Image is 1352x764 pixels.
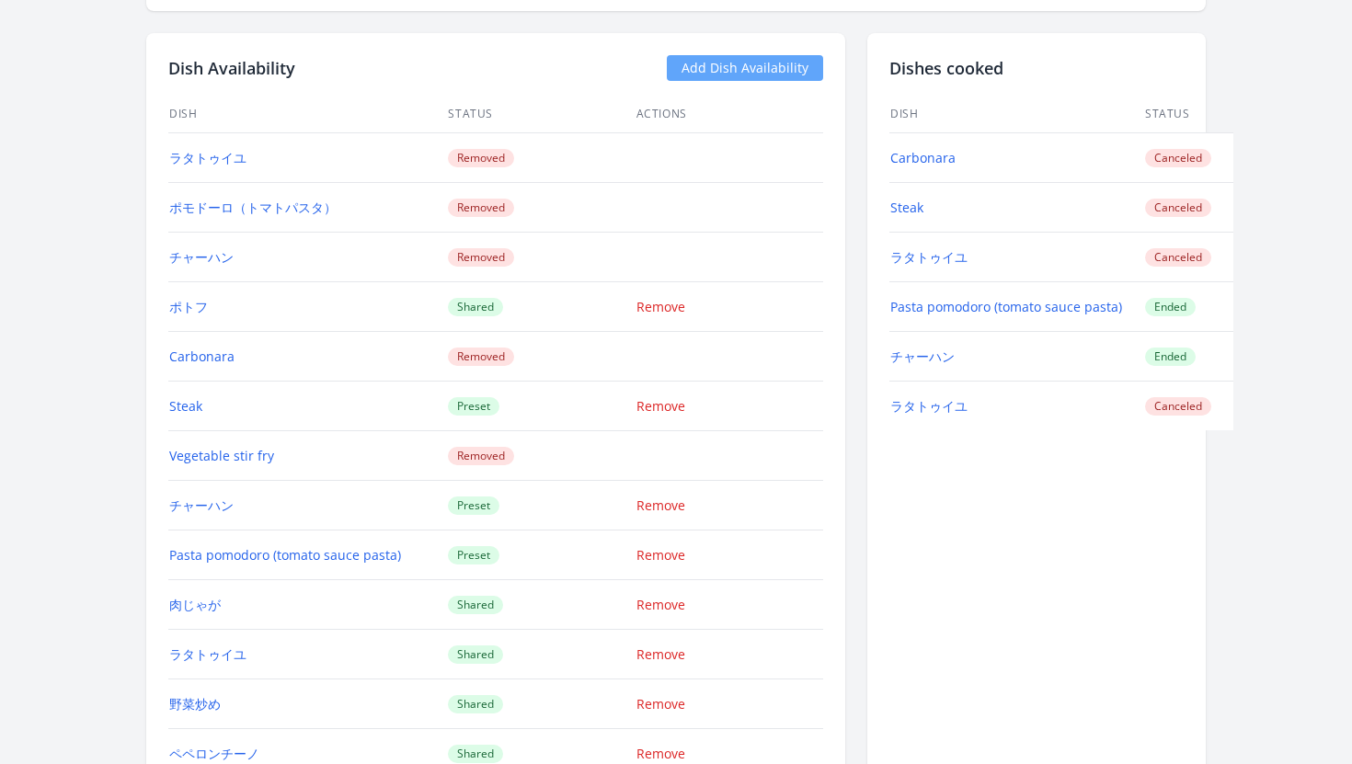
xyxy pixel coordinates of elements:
[448,447,514,465] span: Removed
[169,397,202,415] a: Steak
[169,149,246,166] a: ラタトゥイユ
[448,745,503,763] span: Shared
[889,55,1184,81] h2: Dishes cooked
[636,596,685,613] a: Remove
[448,645,503,664] span: Shared
[169,645,246,663] a: ラタトゥイユ
[169,546,401,564] a: Pasta pomodoro (tomato sauce pasta)
[169,596,221,613] a: 肉じゃが
[448,695,503,713] span: Shared
[890,149,956,166] a: Carbonara
[636,298,685,315] a: Remove
[1145,199,1211,217] span: Canceled
[890,397,968,415] a: ラタトゥイユ
[448,199,514,217] span: Removed
[169,248,234,266] a: チャーハン
[169,447,274,464] a: Vegetable stir fry
[448,298,503,316] span: Shared
[169,348,235,365] a: Carbonara
[636,695,685,713] a: Remove
[636,546,685,564] a: Remove
[169,298,208,315] a: ポトフ
[636,496,685,514] a: Remove
[168,55,295,81] h2: Dish Availability
[169,496,234,514] a: チャーハン
[169,199,337,216] a: ポモドーロ（トマトパスタ）
[169,745,259,762] a: ペペロンチーノ
[890,348,955,365] a: チャーハン
[168,96,447,133] th: Dish
[1145,348,1196,366] span: Ended
[889,96,1144,133] th: Dish
[447,96,635,133] th: Status
[169,695,221,713] a: 野菜炒め
[448,248,514,267] span: Removed
[890,248,968,266] a: ラタトゥイユ
[1145,397,1211,416] span: Canceled
[448,397,499,416] span: Preset
[1145,149,1211,167] span: Canceled
[667,55,823,81] a: Add Dish Availability
[1145,248,1211,267] span: Canceled
[1144,96,1233,133] th: Status
[448,348,514,366] span: Removed
[448,496,499,515] span: Preset
[1145,298,1196,316] span: Ended
[636,397,685,415] a: Remove
[890,298,1122,315] a: Pasta pomodoro (tomato sauce pasta)
[636,745,685,762] a: Remove
[448,546,499,564] span: Preset
[890,199,923,216] a: Steak
[448,149,514,167] span: Removed
[636,645,685,663] a: Remove
[636,96,823,133] th: Actions
[448,596,503,614] span: Shared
